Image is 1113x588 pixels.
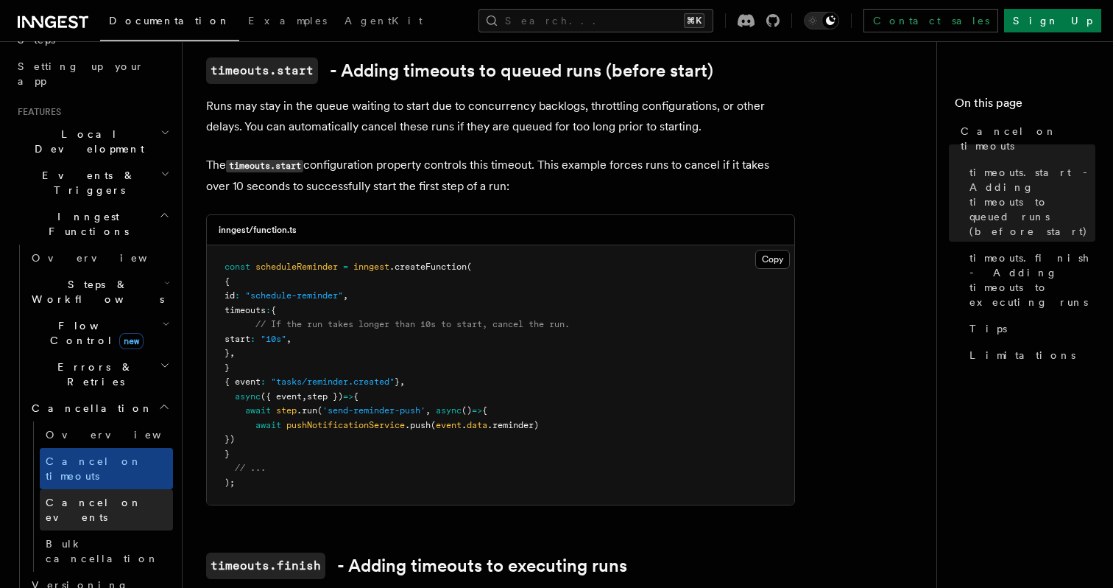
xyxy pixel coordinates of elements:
[225,449,230,459] span: }
[12,168,160,197] span: Events & Triggers
[425,405,431,416] span: ,
[389,262,467,272] span: .createFunction
[436,405,462,416] span: async
[271,377,395,387] span: "tasks/reminder.created"
[969,348,1075,363] span: Limitations
[317,405,322,416] span: (
[261,391,302,402] span: ({ event
[12,127,160,156] span: Local Development
[344,15,423,27] span: AgentKit
[46,538,159,564] span: Bulk cancellation
[26,421,173,572] div: Cancellation
[487,420,539,430] span: .reminder)
[26,312,173,354] button: Flow Controlnew
[271,305,276,315] span: {
[804,12,839,29] button: Toggle dark mode
[245,405,271,416] span: await
[250,334,255,344] span: :
[26,277,164,307] span: Steps & Workflows
[964,159,1095,245] a: timeouts.start - Adding timeouts to queued runs (before start)
[266,305,271,315] span: :
[482,405,487,416] span: {
[964,342,1095,368] a: Limitations
[286,334,291,344] span: ,
[26,401,153,416] span: Cancellation
[226,160,303,172] code: timeouts.start
[343,391,353,402] span: =>
[225,276,230,287] span: {
[225,434,235,444] span: })
[12,53,173,94] a: Setting up your app
[462,405,472,416] span: ()
[400,377,405,387] span: ,
[405,420,431,430] span: .push
[261,377,266,387] span: :
[684,13,704,28] kbd: ⌘K
[206,553,325,579] code: timeouts.finish
[46,497,142,523] span: Cancel on events
[206,57,318,84] code: timeouts.start
[1004,9,1101,32] a: Sign Up
[26,245,173,271] a: Overview
[46,455,142,482] span: Cancel on timeouts
[462,420,467,430] span: .
[225,334,250,344] span: start
[343,262,348,272] span: =
[307,391,343,402] span: step })
[26,354,173,395] button: Errors & Retries
[225,305,266,315] span: timeouts
[225,477,235,488] span: );
[302,391,307,402] span: ,
[343,290,348,301] span: ,
[755,250,790,269] button: Copy
[230,348,235,358] span: ,
[12,209,159,239] span: Inngest Functions
[286,420,405,430] span: pushNotificationService
[100,4,239,41] a: Documentation
[225,377,261,387] span: { event
[235,463,266,473] span: // ...
[969,165,1095,239] span: timeouts.start - Adding timeouts to queued runs (before start)
[297,405,317,416] span: .run
[239,4,336,40] a: Examples
[964,315,1095,342] a: Tips
[969,321,1007,336] span: Tips
[245,290,343,301] span: "schedule-reminder"
[109,15,230,27] span: Documentation
[472,405,482,416] span: =>
[863,9,998,32] a: Contact sales
[219,224,297,236] h3: inngest/function.ts
[119,333,144,349] span: new
[206,553,627,579] a: timeouts.finish- Adding timeouts to executing runs
[18,60,144,87] span: Setting up your app
[225,262,250,272] span: const
[40,489,173,531] a: Cancel on events
[431,420,436,430] span: (
[225,290,235,301] span: id
[248,15,327,27] span: Examples
[206,155,795,197] p: The configuration property controls this timeout. This example forces runs to cancel if it takes ...
[255,319,570,329] span: // If the run takes longer than 10s to start, cancel the run.
[955,118,1095,159] a: Cancel on timeouts
[336,4,431,40] a: AgentKit
[467,262,472,272] span: (
[255,262,338,272] span: scheduleReminder
[235,290,240,301] span: :
[961,124,1095,153] span: Cancel on timeouts
[395,377,400,387] span: }
[40,448,173,489] a: Cancel on timeouts
[40,421,173,448] a: Overview
[46,429,197,441] span: Overview
[235,391,261,402] span: async
[276,405,297,416] span: step
[26,318,162,348] span: Flow Control
[467,420,487,430] span: data
[40,531,173,572] a: Bulk cancellation
[969,251,1095,309] span: timeouts.finish - Adding timeouts to executing runs
[964,245,1095,315] a: timeouts.finish - Adding timeouts to executing runs
[225,363,230,373] span: }
[12,203,173,245] button: Inngest Functions
[12,162,173,203] button: Events & Triggers
[26,360,160,389] span: Errors & Retries
[261,334,286,344] span: "10s"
